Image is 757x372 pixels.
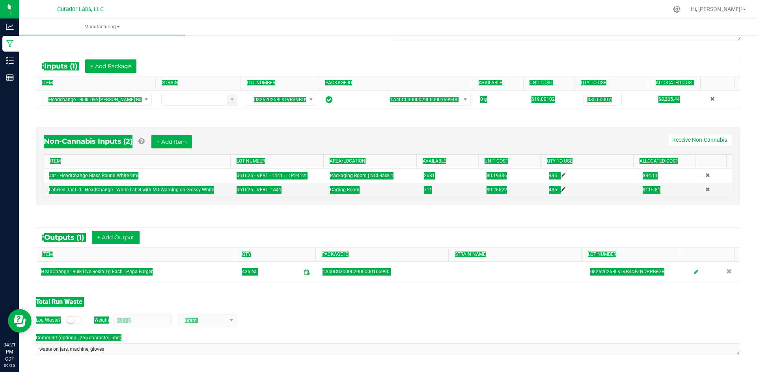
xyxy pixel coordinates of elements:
a: Manufacturing [19,19,185,35]
a: ITEMSortable [50,158,227,165]
div: Manage settings [672,6,682,13]
a: PACKAGE IDSortable [325,80,469,86]
a: ITEMSortable [42,252,233,258]
span: 435 ea [242,266,257,278]
span: NO DATA FOUND [387,94,471,105]
span: 08252025BLKLVRSNBLNDPPBRGR [247,94,306,105]
span: $84.11 [643,173,658,178]
span: 061625 - VERT -1441 [237,187,282,192]
p: 09/25 [4,363,15,368]
span: 435 [549,187,557,192]
td: 08252025BLKLVRSNBLNDPPBRGR [585,262,686,282]
a: AREA/LOCATIONSortable [330,158,413,165]
a: ITEMSortable [42,80,153,86]
button: + Add Item [151,135,192,148]
span: Headchange - Bulk Live [PERSON_NAME] Burger [41,94,142,105]
a: Allocated CostSortable [656,80,697,86]
span: Curador Labs, LLC [57,6,104,13]
span: Non-Cannabis Inputs (2) [44,137,132,146]
span: $19.00102 [531,96,555,102]
label: Log Waste? [36,316,61,324]
a: Sortable [707,80,731,86]
a: QTY TO USESortable [581,80,646,86]
span: NO DATA FOUND [41,94,152,105]
td: HeadChange - Bulk Live Rosin 1g Each - Papa Burger [36,262,237,282]
span: 061625 - VERT - 1441 - LLP2412L [237,173,308,178]
button: + Add Output [92,231,140,244]
a: AVAILABLESortable [423,158,475,165]
span: $115.81 [643,187,660,192]
inline-svg: Analytics [6,23,14,31]
div: Total Run Waste [36,297,740,307]
a: Sortable [702,158,723,165]
a: AVAILABLESortable [479,80,520,86]
a: STRAINSortable [162,80,238,86]
span: $0.26622 [487,187,507,192]
span: Hi, [PERSON_NAME]! [691,6,742,12]
span: 1A40C0300002906000166990 [323,268,390,276]
label: Weight [94,316,109,324]
span: Packaging Room | NCI Rack 1 [330,173,393,178]
p: 04:21 PM CDT [4,341,15,363]
a: Allocated CostSortable [640,158,692,165]
span: Manufacturing [19,24,185,30]
inline-svg: Inventory [6,57,14,65]
button: + Add Package [85,59,136,73]
span: $8,265.44 [658,96,680,102]
a: QTY TO USESortable [547,158,630,165]
span: Labeled Jar Lid - HeadChange - White Label with MJ Warning on Glossy White [49,187,214,192]
button: Receive Non-Cannabis [667,133,732,146]
a: LOT NUMBERSortable [247,80,316,86]
span: 2681 [424,173,435,178]
a: Unit CostSortable [485,158,537,165]
span: Inputs (1) [44,62,85,70]
span: 1A40C0300002906000159948 [390,97,457,102]
span: 711 [424,187,432,192]
span: Package timestamp is valid [300,266,313,278]
span: 0 [480,96,483,102]
a: PACKAGE IDSortable [322,252,446,258]
span: 435 [549,173,557,178]
span: Carting Room [330,187,360,192]
span: Jar - HeadChange Glass Round White 9ml [49,173,138,178]
a: STRAIN NAMESortable [455,252,579,258]
a: LOT NUMBERSortable [237,158,320,165]
a: LOT NUMBERSortable [588,252,678,258]
label: Comment (optional, 255 character limit) [36,334,121,341]
inline-svg: Manufacturing [6,40,14,48]
span: In Sync [326,95,332,104]
span: g [484,96,487,102]
a: QTYSortable [242,252,313,258]
inline-svg: Reports [6,74,14,81]
iframe: Resource center [8,309,32,333]
span: $0.19336 [487,173,507,178]
a: Unit CostSortable [530,80,571,86]
span: Outputs (1) [44,233,92,242]
a: Add Non-Cannabis items that were also consumed in the run (e.g. gloves and packaging); Also add N... [138,137,144,146]
a: Sortable [688,252,731,258]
